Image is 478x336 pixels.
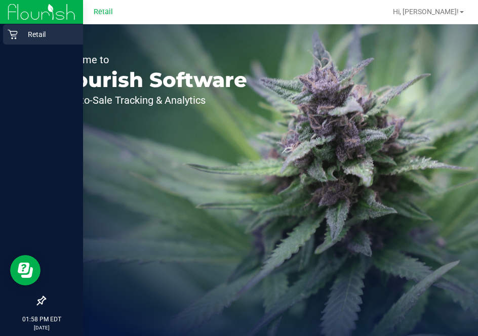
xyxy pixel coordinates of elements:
iframe: Resource center [10,255,41,285]
inline-svg: Retail [8,29,18,39]
span: Hi, [PERSON_NAME]! [393,8,459,16]
p: Flourish Software [55,70,247,90]
p: [DATE] [5,324,78,331]
p: Welcome to [55,55,247,65]
p: Retail [18,28,78,40]
span: Retail [94,8,113,16]
p: 01:58 PM EDT [5,315,78,324]
p: Seed-to-Sale Tracking & Analytics [55,95,247,105]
